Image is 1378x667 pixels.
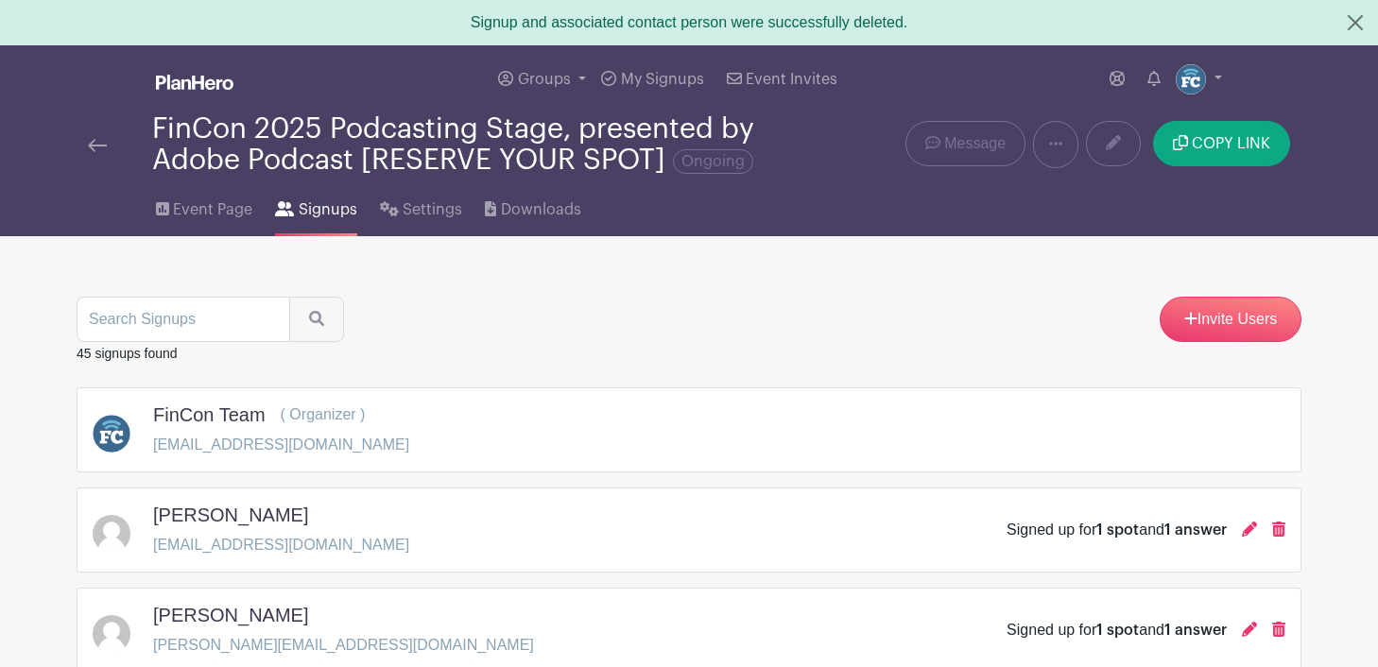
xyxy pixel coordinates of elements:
div: Signed up for and [1007,519,1227,541]
span: 1 answer [1164,623,1227,638]
h5: [PERSON_NAME] [153,604,308,626]
span: Groups [518,72,571,87]
span: 1 spot [1096,522,1139,538]
span: 1 answer [1164,522,1227,538]
input: Search Signups [77,297,290,342]
span: Event Invites [746,72,837,87]
a: Settings [380,176,462,236]
div: Signed up for and [1007,619,1227,641]
small: 45 signups found [77,346,178,361]
img: FC%20circle.png [93,415,130,453]
img: default-ce2991bfa6775e67f084385cd625a349d9dcbb7a52a09fb2fda1e96e2d18dcdb.png [93,515,130,553]
img: logo_white-6c42ec7e38ccf1d336a20a19083b03d10ae64f83f12c07503d8b9e83406b4c7d.svg [156,75,233,90]
a: My Signups [594,45,711,113]
a: Downloads [485,176,580,236]
h5: [PERSON_NAME] [153,504,308,526]
span: 1 spot [1096,623,1139,638]
span: Message [944,132,1006,155]
span: Event Page [173,198,252,221]
a: Message [905,121,1025,166]
a: Groups [491,45,594,113]
img: default-ce2991bfa6775e67f084385cd625a349d9dcbb7a52a09fb2fda1e96e2d18dcdb.png [93,615,130,653]
span: COPY LINK [1192,136,1270,151]
span: Signups [299,198,357,221]
p: [EMAIL_ADDRESS][DOMAIN_NAME] [153,434,409,456]
p: [PERSON_NAME][EMAIL_ADDRESS][DOMAIN_NAME] [153,634,534,657]
div: FinCon 2025 Podcasting Stage, presented by Adobe Podcast [RESERVE YOUR SPOT] [152,113,765,176]
h5: FinCon Team [153,403,266,426]
span: Settings [403,198,462,221]
a: Signups [275,176,356,236]
p: [EMAIL_ADDRESS][DOMAIN_NAME] [153,534,409,556]
button: COPY LINK [1153,121,1290,166]
a: Invite Users [1160,297,1301,342]
img: FC%20circle.png [1176,64,1206,94]
span: Ongoing [673,149,753,174]
span: Downloads [501,198,581,221]
a: Event Invites [719,45,845,113]
img: back-arrow-29a5d9b10d5bd6ae65dc969a981735edf675c4d7a1fe02e03b50dbd4ba3cdb55.svg [88,139,107,152]
span: ( Organizer ) [281,406,366,422]
a: Event Page [156,176,252,236]
span: My Signups [621,72,704,87]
